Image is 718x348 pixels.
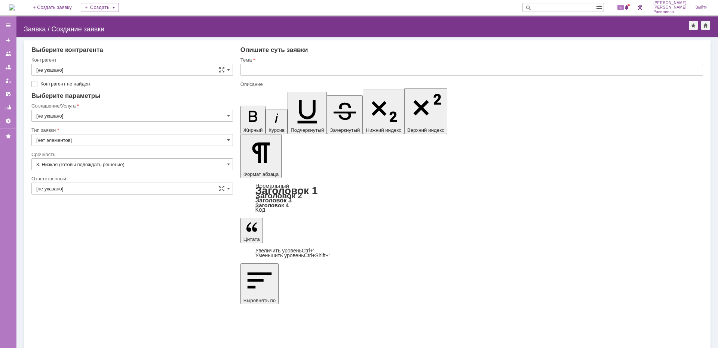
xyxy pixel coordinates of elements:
div: Контрагент [31,58,231,62]
span: Сложная форма [219,67,225,73]
div: Формат абзаца [240,183,703,212]
span: Формат абзаца [243,171,279,177]
span: Выберите параметры [31,92,101,99]
span: Ctrl+' [302,248,314,254]
span: Расширенный поиск [596,3,604,10]
div: Заявка / Создание заявки [24,25,689,33]
span: Верхний индекс [407,127,444,133]
span: Равилевна [653,10,687,14]
a: Нормальный [255,183,289,189]
a: Создать заявку [2,34,14,46]
a: Перейти на домашнюю страницу [9,4,15,10]
a: Заголовок 2 [255,191,302,200]
a: Increase [255,248,314,254]
div: Тема [240,58,702,62]
span: Нижний индекс [366,127,401,133]
label: Контрагент не найден [40,81,231,87]
div: Добавить в избранное [689,21,698,30]
a: Код [255,206,266,213]
span: Выберите контрагента [31,46,103,53]
a: Заявки на командах [2,48,14,60]
a: Decrease [255,252,330,258]
div: Соглашение/Услуга [31,103,231,108]
span: Опишите суть заявки [240,46,308,53]
a: Мои заявки [2,75,14,87]
div: Сделать домашней страницей [701,21,710,30]
span: [PERSON_NAME] [653,1,687,5]
button: Формат абзаца [240,134,282,178]
div: Ответственный [31,176,231,181]
a: Перейти в интерфейс администратора [635,3,644,12]
div: Создать [81,3,119,12]
button: Курсив [266,109,288,134]
span: Цитата [243,236,260,242]
a: Заявки в моей ответственности [2,61,14,73]
img: logo [9,4,15,10]
a: Настройки [2,115,14,127]
div: Описание [240,82,702,87]
button: Подчеркнутый [288,92,327,134]
a: Заголовок 3 [255,197,292,203]
button: Верхний индекс [404,88,447,134]
span: [PERSON_NAME] [653,5,687,10]
span: Курсив [269,127,285,133]
button: Зачеркнутый [327,95,363,134]
button: Выровнять по [240,263,279,304]
div: Срочность [31,152,231,157]
span: Сложная форма [219,186,225,192]
a: Отчеты [2,102,14,114]
button: Цитата [240,218,263,243]
span: 5 [617,5,624,10]
span: Ctrl+Shift+' [304,252,330,258]
a: Заголовок 1 [255,185,318,196]
span: Подчеркнутый [291,127,324,133]
a: Мои согласования [2,88,14,100]
button: Нижний индекс [363,90,404,134]
a: Заголовок 4 [255,202,289,208]
span: Жирный [243,127,263,133]
span: Зачеркнутый [330,127,360,133]
button: Жирный [240,106,266,134]
div: Тип заявки [31,128,231,133]
div: Цитата [240,248,703,258]
span: Выровнять по [243,298,276,303]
